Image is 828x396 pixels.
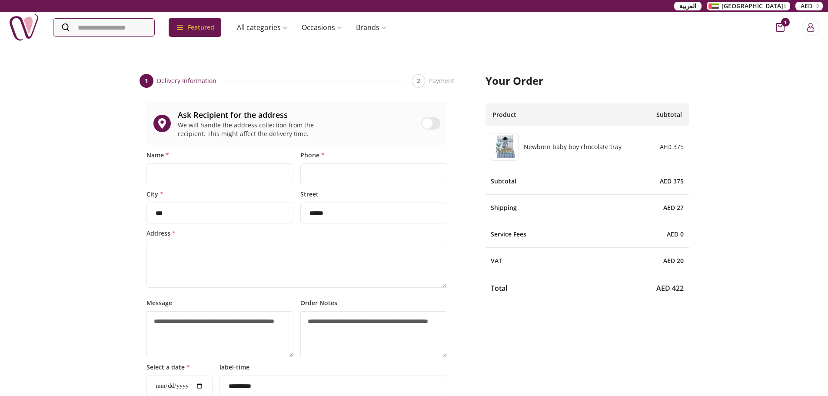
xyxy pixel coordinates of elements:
div: Subtotal [485,168,688,195]
label: Name [146,152,293,158]
button: [GEOGRAPHIC_DATA] [707,2,790,10]
span: [GEOGRAPHIC_DATA] [722,2,783,10]
span: AED 20 [663,256,684,265]
div: 1 [140,74,153,88]
span: Product [492,110,516,119]
a: All categories [230,19,295,36]
input: Search [53,19,154,36]
div: Service Fees [485,221,688,248]
div: 2 [412,74,426,88]
label: Select a date [146,364,213,370]
button: 2Payment [412,74,454,88]
div: Featured [169,18,221,37]
span: AED 375 [660,177,684,186]
span: AED 0 [667,230,684,239]
span: 1 [781,18,790,27]
img: pmrwutz7twjzka0aymij.png [491,133,518,160]
div: We will handle the address collection from the recipient. This might affect the delivery time. [178,121,320,138]
a: Occasions [295,19,349,36]
label: Street [300,191,447,197]
label: Message [146,300,293,306]
div: Shipping [485,195,688,221]
button: cart-button [776,23,785,32]
label: Phone [300,152,447,158]
button: 1Delivery Information [140,74,216,88]
span: Payment [429,77,454,85]
label: label-time [219,364,448,370]
div: Ask Recipient for the address [178,109,415,121]
img: Nigwa-uae-gifts [9,12,39,43]
span: AED [801,2,812,10]
img: Arabic_dztd3n.png [708,3,719,9]
span: العربية [679,2,696,10]
span: Delivery Information [157,77,216,85]
h6: Newborn baby boy chocolate tray [519,143,622,151]
span: AED 422 [656,283,684,293]
span: Subtotal [656,110,682,119]
label: Address [146,230,448,236]
label: City [146,191,293,197]
div: Total [485,274,688,293]
div: AED 375 [656,143,684,151]
span: AED 27 [663,203,684,212]
h2: Your Order [485,74,688,88]
a: Brands [349,19,393,36]
button: AED [795,2,823,10]
label: Order Notes [300,300,447,306]
div: VAT [485,248,688,274]
button: Login [802,19,819,36]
